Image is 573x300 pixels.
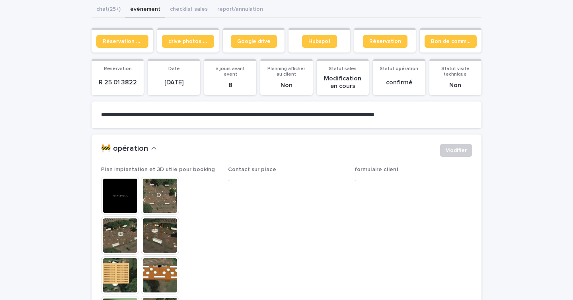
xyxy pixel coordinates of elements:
span: Réservation [369,39,401,44]
a: Bon de commande [425,35,477,48]
p: 8 [209,82,251,89]
p: Non [265,82,308,89]
p: - [355,177,472,185]
h2: 🚧 opération [101,144,148,154]
p: confirmé [378,79,420,86]
span: Hubspot [308,39,331,44]
p: Modification en cours [322,75,364,90]
a: Réservation [363,35,407,48]
button: report/annulation [212,2,268,18]
button: 🚧 opération [101,144,157,154]
span: Plan implantation et 3D utile pour booking [101,167,215,172]
p: - [228,177,345,185]
span: Statut visite technique [441,66,470,77]
span: Contact sur place [228,167,276,172]
span: Statut sales [329,66,357,71]
a: Google drive [231,35,277,48]
span: Modifier [445,146,467,154]
p: Non [434,82,477,89]
p: [DATE] [152,79,195,86]
button: checklist sales [165,2,212,18]
span: Google drive [237,39,271,44]
button: événement [125,2,165,18]
span: drive photos coordinateur [168,39,208,44]
button: chat (25+) [92,2,125,18]
span: Statut opération [380,66,418,71]
span: Date [168,66,180,71]
p: R 25 01 3822 [96,79,139,86]
a: Réservation client [96,35,148,48]
span: Bon de commande [431,39,470,44]
span: Planning afficher au client [267,66,305,77]
span: formulaire client [355,167,399,172]
button: Modifier [440,144,472,157]
a: drive photos coordinateur [162,35,214,48]
span: Réservation client [103,39,142,44]
span: # jours avant event [216,66,245,77]
a: Hubspot [302,35,337,48]
span: Reservation [104,66,132,71]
